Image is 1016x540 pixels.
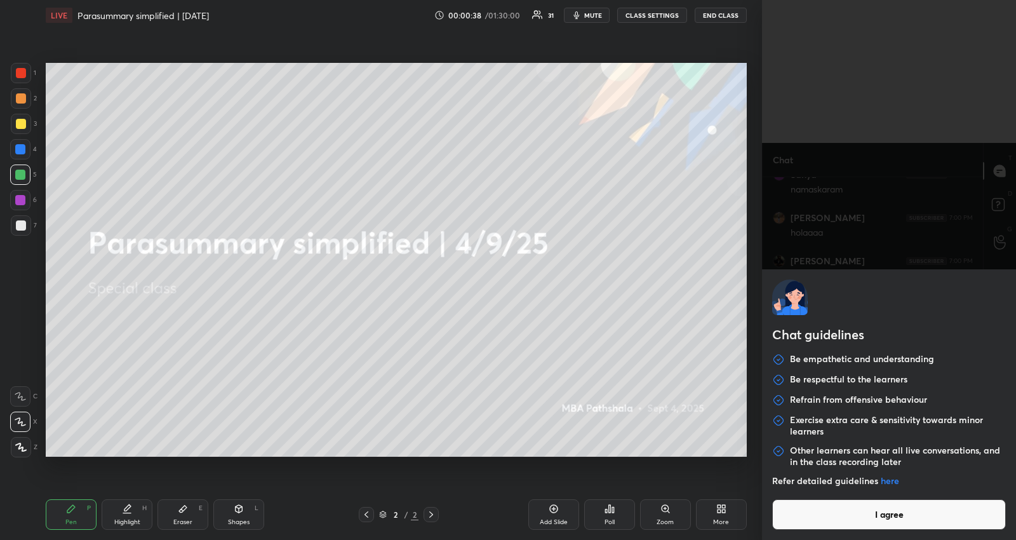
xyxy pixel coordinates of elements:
div: Zoom [657,519,674,525]
div: Poll [605,519,615,525]
div: More [713,519,729,525]
div: Eraser [173,519,192,525]
div: Pen [65,519,77,525]
span: mute [584,11,602,20]
p: Exercise extra care & sensitivity towards minor learners [790,414,1006,437]
p: Refer detailed guidelines [772,475,1006,487]
div: Shapes [228,519,250,525]
div: 5 [10,165,37,185]
p: Refrain from offensive behaviour [790,394,927,407]
div: 31 [548,12,554,18]
div: 4 [10,139,37,159]
div: Add Slide [540,519,568,525]
button: I agree [772,499,1006,530]
h2: Chat guidelines [772,325,1006,347]
p: Be empathetic and understanding [790,353,934,366]
p: Other learners can hear all live conversations, and in the class recording later [790,445,1006,468]
div: 2 [411,509,418,520]
div: L [255,505,258,511]
button: mute [564,8,610,23]
div: 2 [389,511,402,518]
div: / [404,511,408,518]
button: END CLASS [695,8,747,23]
div: E [199,505,203,511]
div: X [10,412,37,432]
div: LIVE [46,8,72,23]
div: 1 [11,63,36,83]
div: C [10,386,37,407]
div: 3 [11,114,37,134]
a: here [881,475,899,487]
div: 2 [11,88,37,109]
div: Z [11,437,37,457]
div: P [87,505,91,511]
div: 7 [11,215,37,236]
button: CLASS SETTINGS [617,8,687,23]
div: 6 [10,190,37,210]
h4: Parasummary simplified | [DATE] [77,10,209,22]
p: Be respectful to the learners [790,374,907,386]
div: Highlight [114,519,140,525]
div: H [142,505,147,511]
